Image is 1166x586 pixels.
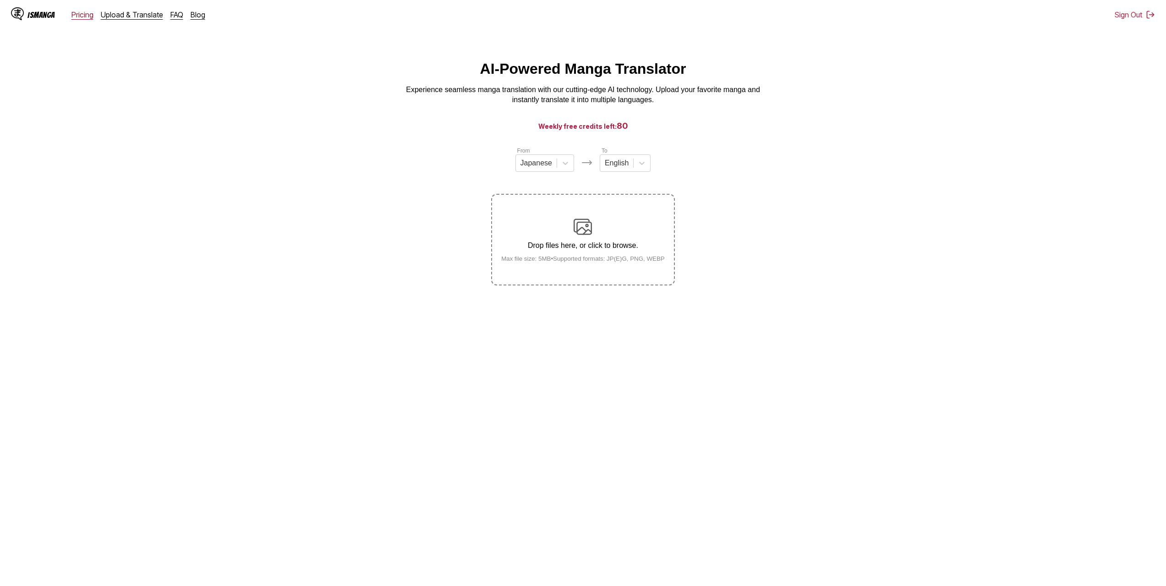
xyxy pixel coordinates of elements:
[517,148,530,154] label: From
[400,85,766,105] p: Experience seamless manga translation with our cutting-edge AI technology. Upload your favorite m...
[170,10,183,19] a: FAQ
[480,60,686,77] h1: AI-Powered Manga Translator
[494,255,672,262] small: Max file size: 5MB • Supported formats: JP(E)G, PNG, WEBP
[1115,10,1155,19] button: Sign Out
[602,148,608,154] label: To
[617,121,628,131] span: 80
[11,7,71,22] a: IsManga LogoIsManga
[71,10,93,19] a: Pricing
[27,11,55,19] div: IsManga
[22,120,1144,131] h3: Weekly free credits left:
[494,241,672,250] p: Drop files here, or click to browse.
[101,10,163,19] a: Upload & Translate
[191,10,205,19] a: Blog
[1146,10,1155,19] img: Sign out
[11,7,24,20] img: IsManga Logo
[581,157,592,168] img: Languages icon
